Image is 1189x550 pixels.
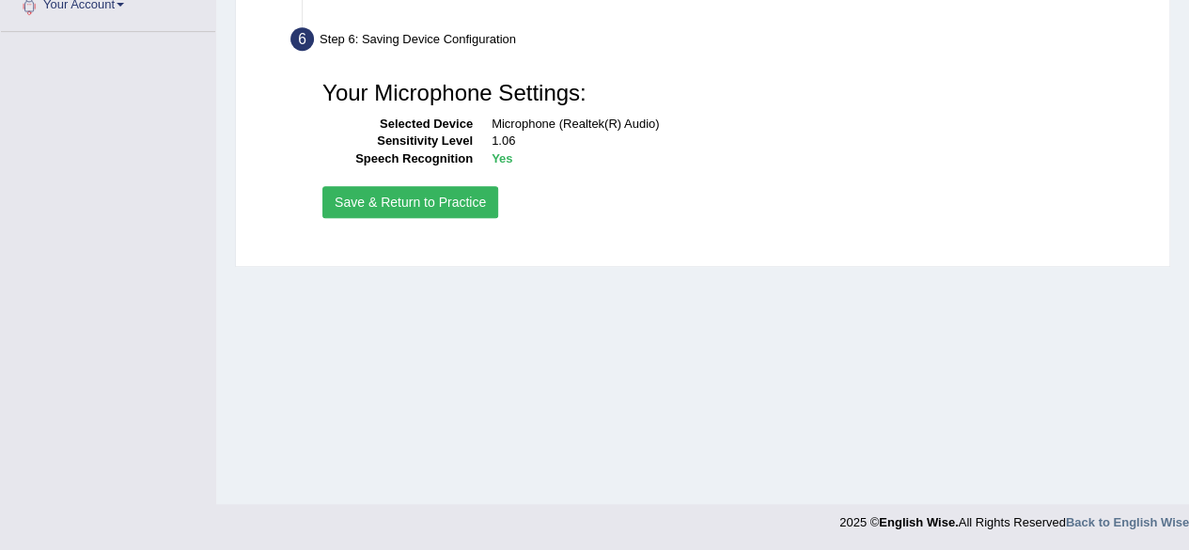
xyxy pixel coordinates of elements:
[839,504,1189,531] div: 2025 © All Rights Reserved
[492,133,1139,150] dd: 1.06
[322,81,1139,105] h3: Your Microphone Settings:
[282,22,1161,63] div: Step 6: Saving Device Configuration
[879,515,958,529] strong: English Wise.
[1066,515,1189,529] a: Back to English Wise
[322,186,498,218] button: Save & Return to Practice
[322,116,473,134] dt: Selected Device
[492,116,1139,134] dd: Microphone (Realtek(R) Audio)
[322,133,473,150] dt: Sensitivity Level
[322,150,473,168] dt: Speech Recognition
[492,151,512,165] b: Yes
